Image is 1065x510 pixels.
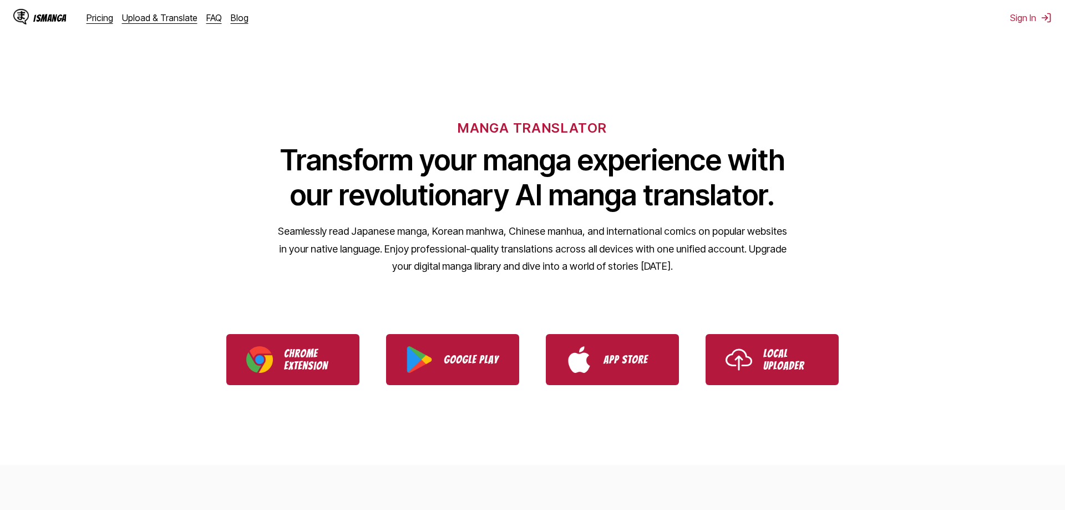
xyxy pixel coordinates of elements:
[386,334,519,385] a: Download IsManga from Google Play
[763,347,819,372] p: Local Uploader
[1041,12,1052,23] img: Sign out
[444,354,499,366] p: Google Play
[706,334,839,385] a: Use IsManga Local Uploader
[13,9,87,27] a: IsManga LogoIsManga
[726,346,752,373] img: Upload icon
[603,354,659,366] p: App Store
[458,120,607,136] h6: MANGA TRANSLATOR
[231,12,248,23] a: Blog
[206,12,222,23] a: FAQ
[246,346,273,373] img: Chrome logo
[546,334,679,385] a: Download IsManga from App Store
[1010,12,1052,23] button: Sign In
[33,13,67,23] div: IsManga
[87,12,113,23] a: Pricing
[406,346,433,373] img: Google Play logo
[566,346,592,373] img: App Store logo
[277,143,788,213] h1: Transform your manga experience with our revolutionary AI manga translator.
[277,223,788,275] p: Seamlessly read Japanese manga, Korean manhwa, Chinese manhua, and international comics on popula...
[13,9,29,24] img: IsManga Logo
[284,347,339,372] p: Chrome Extension
[226,334,359,385] a: Download IsManga Chrome Extension
[122,12,197,23] a: Upload & Translate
